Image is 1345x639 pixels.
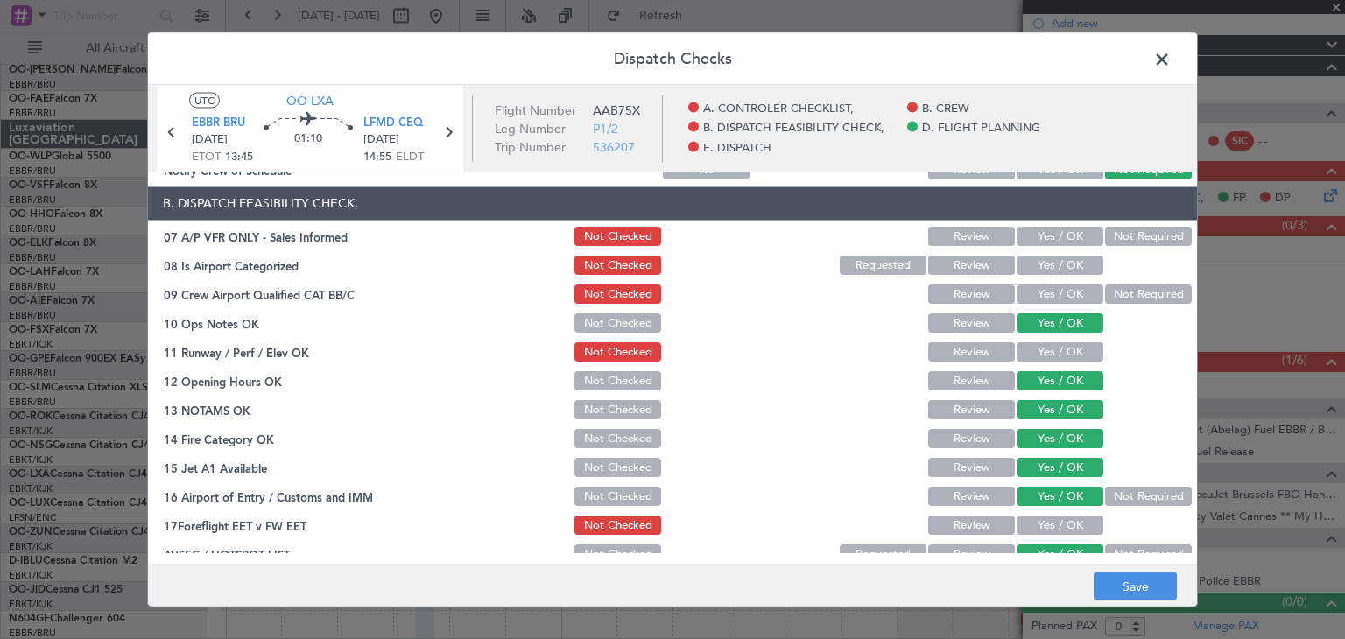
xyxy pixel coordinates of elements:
button: Not Required [1105,545,1192,565]
button: Yes / OK [1017,372,1103,391]
button: Yes / OK [1017,228,1103,247]
button: Yes / OK [1017,314,1103,334]
span: D. FLIGHT PLANNING [922,120,1040,137]
header: Dispatch Checks [148,33,1197,86]
button: Yes / OK [1017,430,1103,449]
button: Save [1094,572,1177,600]
button: Yes / OK [1017,459,1103,478]
button: Yes / OK [1017,545,1103,565]
button: Yes / OK [1017,401,1103,420]
button: Not Required [1105,488,1192,507]
button: Not Required [1105,228,1192,247]
button: Not Required [1105,285,1192,305]
button: Yes / OK [1017,256,1103,276]
button: Yes / OK [1017,285,1103,305]
button: Yes / OK [1017,488,1103,507]
button: Yes / OK [1017,516,1103,536]
button: Yes / OK [1017,343,1103,362]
